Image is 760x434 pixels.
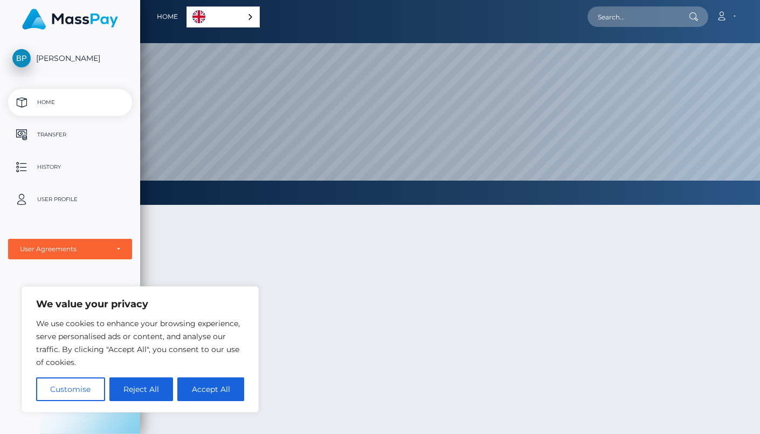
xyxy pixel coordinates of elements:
[109,377,174,401] button: Reject All
[177,377,244,401] button: Accept All
[36,298,244,311] p: We value your privacy
[8,154,132,181] a: History
[20,245,108,253] div: User Agreements
[8,53,132,63] span: [PERSON_NAME]
[8,121,132,148] a: Transfer
[22,286,259,412] div: We value your privacy
[36,377,105,401] button: Customise
[186,6,260,27] aside: Language selected: English
[12,94,128,111] p: Home
[12,127,128,143] p: Transfer
[186,6,260,27] div: Language
[22,9,118,30] img: MassPay
[588,6,689,27] input: Search...
[8,186,132,213] a: User Profile
[36,317,244,369] p: We use cookies to enhance your browsing experience, serve personalised ads or content, and analys...
[8,89,132,116] a: Home
[12,159,128,175] p: History
[8,239,132,259] button: User Agreements
[12,191,128,208] p: User Profile
[187,7,259,27] a: English
[157,5,178,28] a: Home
